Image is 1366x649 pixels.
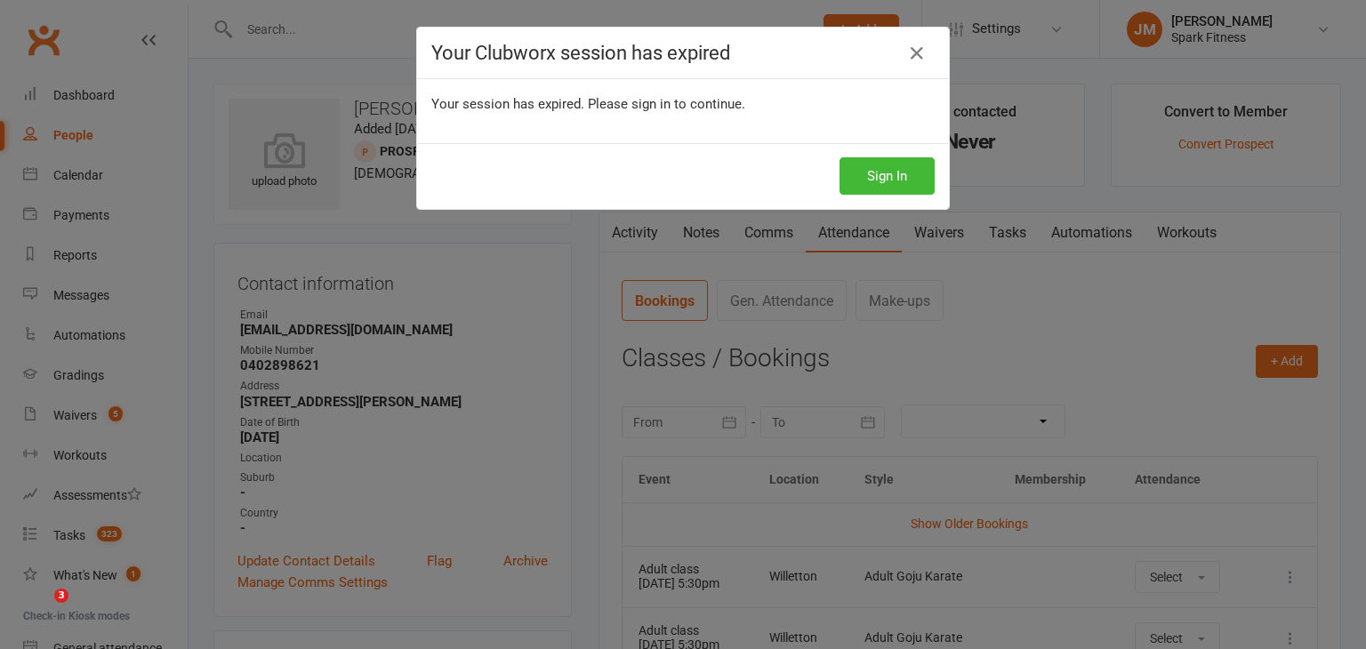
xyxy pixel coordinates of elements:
button: Sign In [840,157,935,195]
a: Close [903,39,931,68]
h4: Your Clubworx session has expired [431,42,935,64]
span: Your session has expired. Please sign in to continue. [431,96,745,112]
iframe: Intercom live chat [18,589,60,631]
span: 3 [54,589,68,603]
